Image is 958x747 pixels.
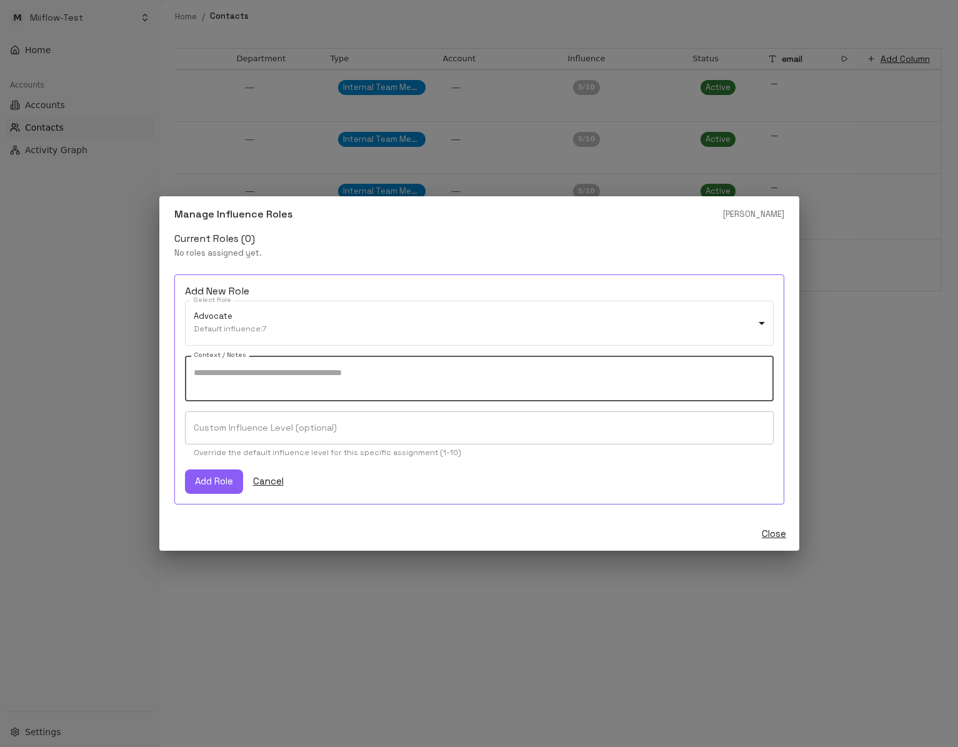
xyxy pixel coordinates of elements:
p: No roles assigned yet. [174,248,784,259]
p: Override the default influence level for this specific assignment (1-10) [194,446,765,459]
p: Advocate [194,311,754,323]
p: [PERSON_NAME] [723,209,784,221]
button: Close [754,522,794,546]
label: Context / Notes [194,350,246,359]
button: Cancel [248,469,289,493]
span: Default influence: 7 [194,323,754,336]
h6: Current Roles ( 0 ) [174,233,784,244]
h6: Add New Role [185,285,774,297]
label: Select Role [194,295,231,304]
span: Manage Influence Roles [174,206,292,223]
button: Add Role [185,469,243,493]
